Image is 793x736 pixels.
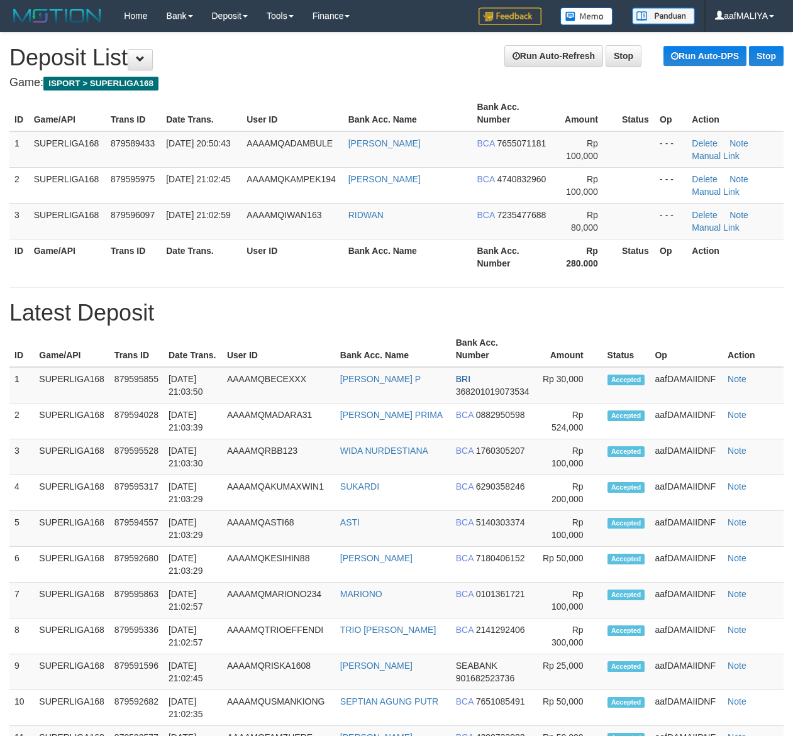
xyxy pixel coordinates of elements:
td: aafDAMAIIDNF [650,654,723,690]
td: aafDAMAIIDNF [650,404,723,439]
td: AAAAMQAKUMAXWIN1 [222,475,335,511]
td: 2 [9,167,29,203]
th: Trans ID [109,331,164,367]
a: Manual Link [692,222,740,233]
th: Rp 280.000 [553,239,617,275]
a: Note [728,589,746,599]
td: - - - [655,131,687,168]
th: Game/API [29,239,106,275]
span: [DATE] 21:02:45 [166,174,230,184]
a: Note [729,174,748,184]
th: Bank Acc. Name [343,96,472,131]
a: Delete [692,138,717,148]
th: Bank Acc. Name [343,239,472,275]
td: AAAAMQASTI68 [222,511,335,547]
td: 879595317 [109,475,164,511]
span: Accepted [607,518,645,529]
td: SUPERLIGA168 [34,583,109,618]
a: SUKARDI [340,481,379,492]
span: 0882950598 [476,410,525,420]
a: TRIO [PERSON_NAME] [340,625,436,635]
td: Rp 25,000 [535,654,602,690]
th: ID [9,239,29,275]
td: 10 [9,690,34,726]
a: SEPTIAN AGUNG PUTR [340,696,438,706]
td: [DATE] 21:02:57 [164,583,222,618]
td: Rp 100,000 [535,439,602,475]
td: [DATE] 21:03:29 [164,511,222,547]
span: Rp 100,000 [566,138,598,161]
span: [DATE] 20:50:43 [166,138,230,148]
td: 879595336 [109,618,164,654]
td: Rp 100,000 [535,511,602,547]
td: AAAAMQRBB123 [222,439,335,475]
span: 1760305207 [476,446,525,456]
span: 7651085491 [476,696,525,706]
td: Rp 300,000 [535,618,602,654]
a: Stop [606,45,641,67]
a: [PERSON_NAME] [348,138,421,148]
td: 7 [9,583,34,618]
th: Action [723,331,784,367]
td: aafDAMAIIDNF [650,547,723,583]
td: SUPERLIGA168 [34,475,109,511]
td: Rp 30,000 [535,367,602,404]
span: BCA [456,517,474,527]
span: BRI [456,374,470,384]
a: [PERSON_NAME] PRIMA [340,410,443,420]
th: Amount [535,331,602,367]
td: AAAAMQMADARA31 [222,404,335,439]
th: Status [617,96,655,131]
a: Delete [692,174,717,184]
th: User ID [241,96,343,131]
th: Status [602,331,650,367]
td: 1 [9,367,34,404]
a: Note [728,410,746,420]
td: 2 [9,404,34,439]
th: Game/API [29,96,106,131]
td: AAAAMQRISKA1608 [222,654,335,690]
td: Rp 50,000 [535,690,602,726]
th: Bank Acc. Number [472,96,552,131]
a: Manual Link [692,151,740,161]
td: 879594557 [109,511,164,547]
th: Action [687,96,784,131]
span: 5140303374 [476,517,525,527]
span: BCA [456,696,474,706]
span: BCA [456,625,474,635]
th: Trans ID [106,96,161,131]
td: SUPERLIGA168 [29,131,106,168]
td: AAAAMQBECEXXX [222,367,335,404]
th: ID [9,96,29,131]
a: Note [728,374,746,384]
th: Action [687,239,784,275]
td: [DATE] 21:03:50 [164,367,222,404]
td: aafDAMAIIDNF [650,439,723,475]
td: aafDAMAIIDNF [650,690,723,726]
td: Rp 200,000 [535,475,602,511]
a: MARIONO [340,589,382,599]
td: AAAAMQKESIHIN88 [222,547,335,583]
a: Run Auto-DPS [663,46,746,66]
td: 4 [9,475,34,511]
span: Accepted [607,482,645,493]
td: [DATE] 21:03:29 [164,547,222,583]
span: 901682523736 [456,673,514,683]
span: AAAAMQKAMPEK194 [247,174,336,184]
th: Date Trans. [161,96,241,131]
span: AAAAMQADAMBULE [247,138,333,148]
a: Note [728,553,746,563]
a: WIDA NURDESTIANA [340,446,428,456]
td: Rp 50,000 [535,547,602,583]
span: Accepted [607,697,645,708]
td: Rp 524,000 [535,404,602,439]
a: [PERSON_NAME] P [340,374,421,384]
img: panduan.png [632,8,695,25]
img: Feedback.jpg [479,8,541,25]
td: 5 [9,511,34,547]
span: BCA [477,174,494,184]
a: RIDWAN [348,210,384,220]
span: 4740832960 [497,174,546,184]
td: 879595528 [109,439,164,475]
td: aafDAMAIIDNF [650,367,723,404]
